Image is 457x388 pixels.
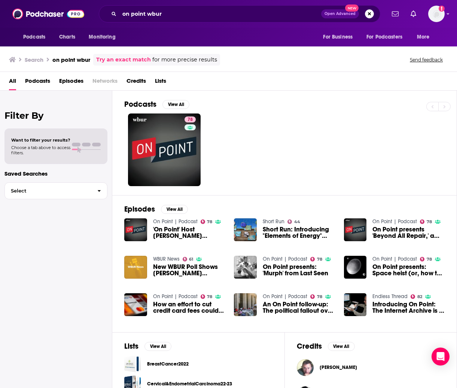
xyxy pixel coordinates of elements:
span: Networks [92,75,118,90]
span: Open Advanced [325,12,356,16]
span: New WBUR Poll Shows [PERSON_NAME] Surging in [US_STATE] [153,264,225,276]
a: 'On Point' Host Tom Ashbrook Dismissed From WBUR [153,226,225,239]
a: WBUR News [153,256,180,262]
h3: Search [25,56,43,63]
span: Select [5,188,91,193]
span: 61 [189,258,193,261]
span: [PERSON_NAME] [320,364,357,370]
img: How an effort to cut credit card fees could impact your credit card points [124,293,147,316]
button: open menu [318,30,362,44]
a: Charts [54,30,80,44]
img: On Point presents: Space heist (or, how to steal a planet) [344,256,367,279]
span: 'On Point' Host [PERSON_NAME] Dismissed From WBUR [153,226,225,239]
span: 78 [317,258,322,261]
h2: Podcasts [124,100,156,109]
a: Show notifications dropdown [389,7,402,20]
a: Podcasts [25,75,50,90]
img: Podchaser - Follow, Share and Rate Podcasts [12,7,84,21]
button: Send feedback [408,57,445,63]
span: Monitoring [89,32,115,42]
a: An On Point follow-up: The political fallout over the migrant crisis in Chicago [234,293,257,316]
span: New [345,4,359,12]
a: EpisodesView All [124,204,188,214]
a: Lists [155,75,166,90]
button: open menu [362,30,413,44]
a: How an effort to cut credit card fees could impact your credit card points [153,301,225,314]
span: For Business [323,32,353,42]
a: 78 [420,257,432,261]
a: 78 [201,219,213,224]
a: PodcastsView All [124,100,189,109]
a: Credits [127,75,146,90]
span: 44 [294,220,300,224]
img: 'On Point' Host Tom Ashbrook Dismissed From WBUR [124,218,147,241]
a: On Point presents: Space heist (or, how to steal a planet) [372,264,445,276]
a: 78 [185,116,196,122]
button: View All [328,342,355,351]
img: Introducing On Point: The Internet Archive is in danger [344,293,367,316]
button: open menu [18,30,55,44]
a: On Point | Podcast [153,293,198,300]
span: On Point presents: 'Murph' from Last Seen [263,264,335,276]
a: Stefano Kotsonis [320,364,357,370]
a: All [9,75,16,90]
a: On Point presents 'Beyond All Repair,' a new podcast from WBUR [344,218,367,241]
a: 78 [310,257,322,261]
a: 78 [128,113,201,186]
span: for more precise results [152,55,217,64]
button: View All [161,205,188,214]
div: Search podcasts, credits, & more... [99,5,380,22]
input: Search podcasts, credits, & more... [119,8,321,20]
span: Introducing On Point: The Internet Archive is in danger [372,301,445,314]
button: View All [144,342,171,351]
span: 78 [427,220,432,224]
img: Stefano Kotsonis [297,359,314,376]
a: CreditsView All [297,342,355,351]
span: Logged in as susansaulny [428,6,445,22]
a: On Point presents 'Beyond All Repair,' a new podcast from WBUR [372,226,445,239]
span: An On Point follow-up: The political fallout over the migrant crisis in [GEOGRAPHIC_DATA] [263,301,335,314]
a: 78 [201,294,213,299]
h2: Lists [124,342,138,351]
img: On Point presents: 'Murph' from Last Seen [234,256,257,279]
span: 78 [427,258,432,261]
button: View All [162,100,189,109]
a: 82 [411,294,422,299]
img: User Profile [428,6,445,22]
h2: Episodes [124,204,155,214]
a: On Point | Podcast [372,256,417,262]
p: Saved Searches [4,170,107,177]
h3: on point wbur [52,56,90,63]
a: Short Run [263,218,284,225]
img: New WBUR Poll Shows Sanders Surging in New Hampshire [124,256,147,279]
a: 78 [310,294,322,299]
button: open menu [412,30,439,44]
a: 61 [183,257,194,261]
span: 82 [417,295,422,298]
svg: Add a profile image [439,6,445,12]
a: On Point | Podcast [263,256,307,262]
a: ListsView All [124,342,171,351]
a: An On Point follow-up: The political fallout over the migrant crisis in Chicago [263,301,335,314]
a: 44 [287,219,300,224]
div: Open Intercom Messenger [432,348,450,366]
a: Episodes [59,75,83,90]
button: Select [4,182,107,199]
a: BreastCancer2022 [147,360,189,368]
a: BreastCancer2022 [124,355,141,372]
